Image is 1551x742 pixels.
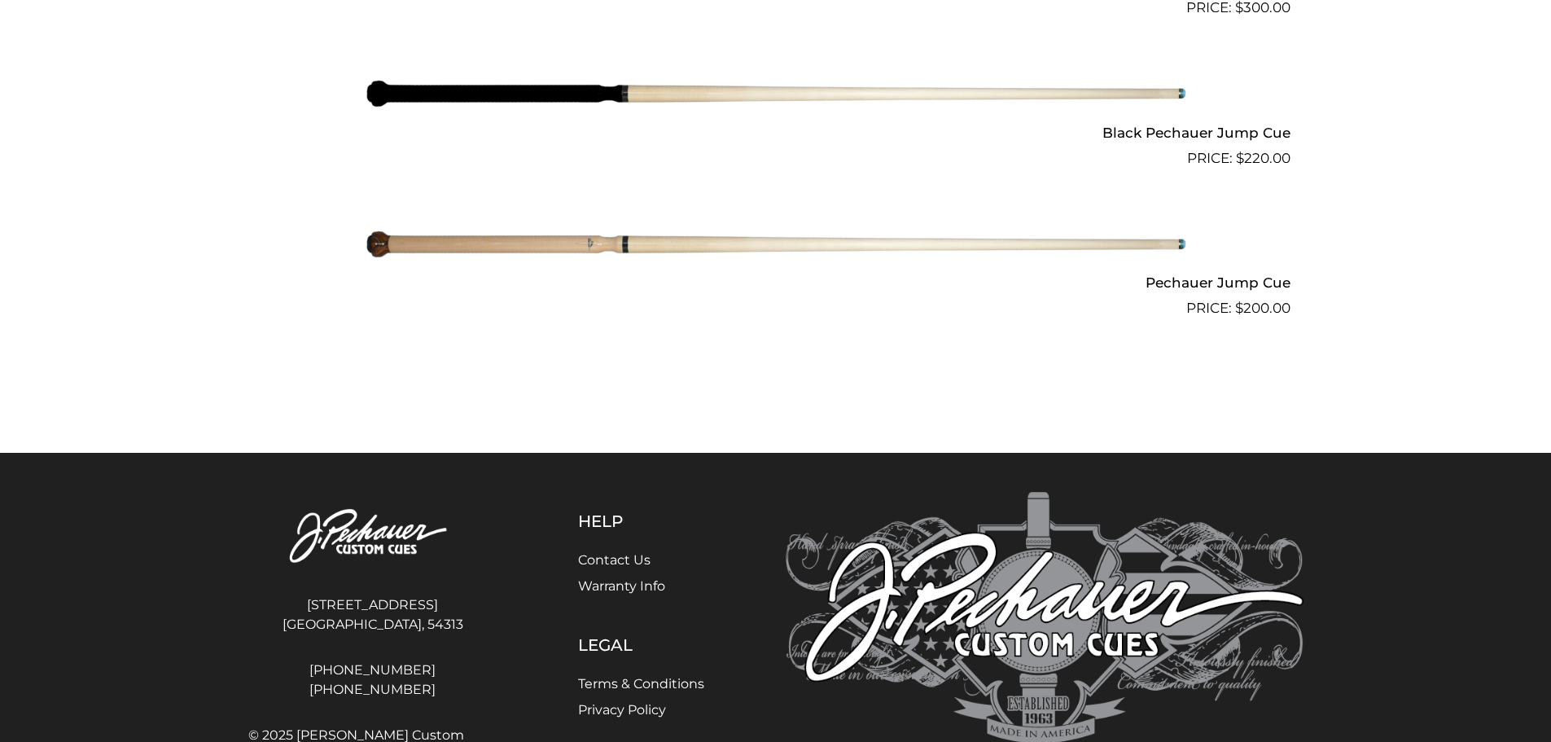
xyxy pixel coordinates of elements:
a: Privacy Policy [578,702,666,718]
img: Pechauer Jump Cue [365,176,1187,313]
a: Contact Us [578,552,651,568]
a: Black Pechauer Jump Cue $220.00 [261,25,1290,169]
img: Black Pechauer Jump Cue [365,25,1187,162]
span: $ [1235,300,1243,316]
h2: Black Pechauer Jump Cue [261,117,1290,147]
a: [PHONE_NUMBER] [248,661,497,680]
h5: Legal [578,635,704,655]
h5: Help [578,511,704,531]
bdi: 200.00 [1235,300,1290,316]
span: $ [1236,150,1244,166]
a: Pechauer Jump Cue $200.00 [261,176,1290,319]
img: Pechauer Custom Cues [248,492,497,582]
address: [STREET_ADDRESS] [GEOGRAPHIC_DATA], 54313 [248,589,497,641]
h2: Pechauer Jump Cue [261,268,1290,298]
a: Terms & Conditions [578,676,704,692]
a: [PHONE_NUMBER] [248,680,497,700]
a: Warranty Info [578,578,665,594]
bdi: 220.00 [1236,150,1290,166]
